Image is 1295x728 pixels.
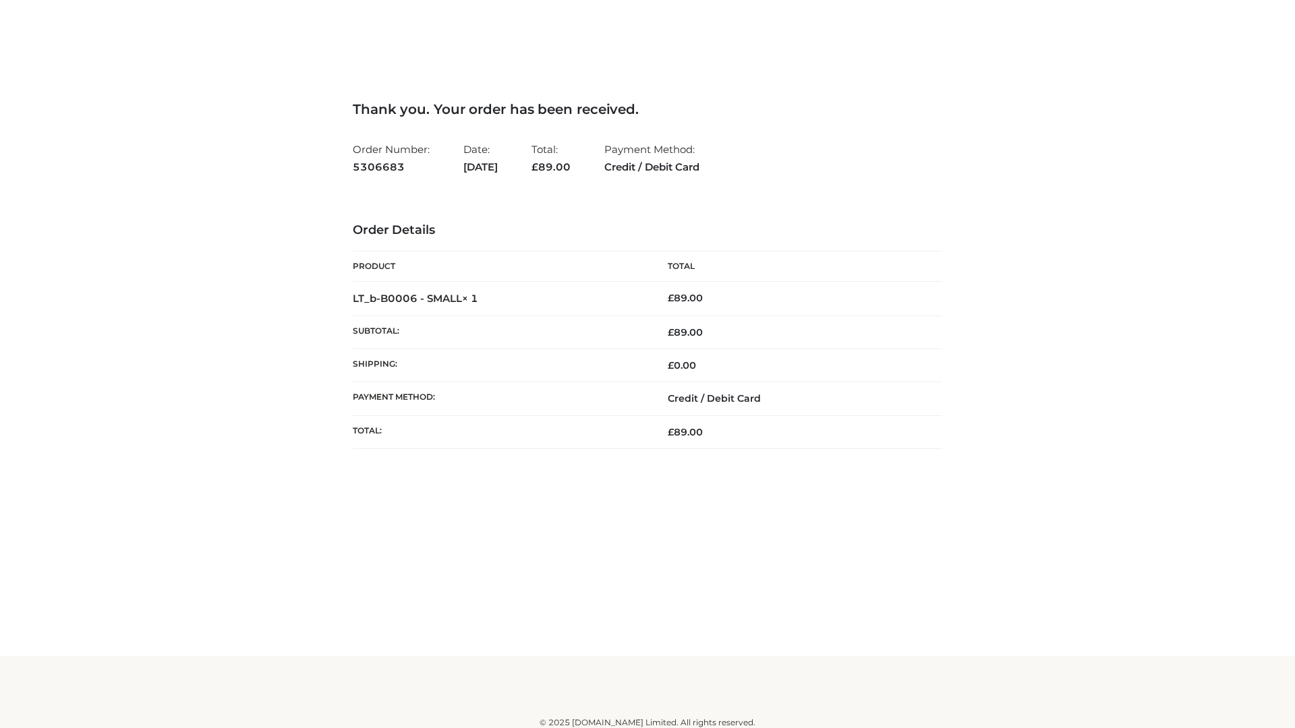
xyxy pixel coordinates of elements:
strong: 5306683 [353,158,430,176]
span: 89.00 [668,326,703,338]
th: Payment method: [353,382,647,415]
span: 89.00 [531,160,571,173]
td: Credit / Debit Card [647,382,942,415]
strong: Credit / Debit Card [604,158,699,176]
h3: Order Details [353,223,942,238]
span: 89.00 [668,426,703,438]
span: £ [668,326,674,338]
th: Total: [353,415,647,448]
th: Shipping: [353,349,647,382]
th: Total [647,251,942,282]
strong: × 1 [462,292,478,305]
th: Product [353,251,647,282]
bdi: 0.00 [668,359,696,371]
li: Payment Method: [604,138,699,179]
span: £ [668,292,674,304]
strong: [DATE] [463,158,498,176]
li: Date: [463,138,498,179]
li: Total: [531,138,571,179]
h3: Thank you. Your order has been received. [353,101,942,117]
li: Order Number: [353,138,430,179]
th: Subtotal: [353,315,647,348]
span: £ [531,160,538,173]
bdi: 89.00 [668,292,703,304]
strong: LT_b-B0006 - SMALL [353,292,478,305]
span: £ [668,426,674,438]
span: £ [668,359,674,371]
